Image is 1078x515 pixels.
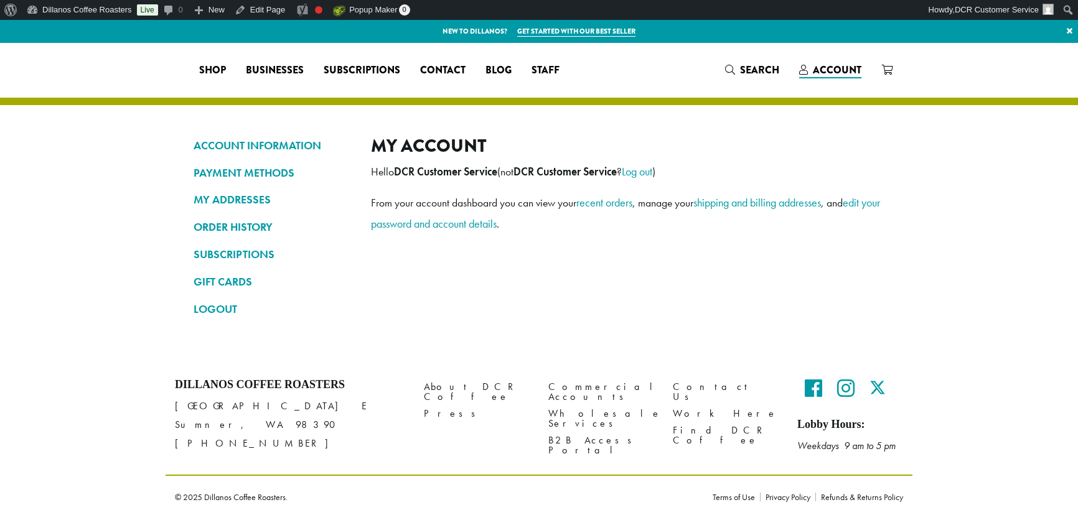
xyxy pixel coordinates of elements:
span: 0 [399,4,410,16]
em: Weekdays 9 am to 5 pm [797,439,896,452]
a: LOGOUT [194,299,352,320]
div: Focus keyphrase not set [315,6,322,14]
a: Privacy Policy [760,493,815,501]
a: Wholesale Services [548,406,654,432]
a: Staff [522,60,569,80]
a: B2B Access Portal [548,432,654,459]
a: GIFT CARDS [194,271,352,292]
span: DCR Customer Service [955,5,1039,14]
h4: Dillanos Coffee Roasters [175,378,405,392]
h2: My account [371,135,884,157]
a: Live [137,4,158,16]
a: shipping and billing addresses [693,195,821,210]
nav: Account pages [194,135,352,330]
a: MY ADDRESSES [194,189,352,210]
a: Find DCR Coffee [673,422,779,449]
strong: DCR Customer Service [394,165,497,179]
span: Staff [532,63,560,78]
a: About DCR Coffee [424,378,530,405]
span: Search [740,63,779,77]
a: ACCOUNT INFORMATION [194,135,352,156]
span: Subscriptions [324,63,400,78]
a: PAYMENT METHODS [194,162,352,183]
a: Work Here [673,406,779,422]
p: © 2025 Dillanos Coffee Roasters. [175,493,694,501]
a: Press [424,406,530,422]
a: Search [715,60,789,80]
a: × [1061,20,1078,42]
span: Businesses [246,63,304,78]
a: Get started with our best seller [517,26,635,37]
a: Terms of Use [713,493,760,501]
a: SUBSCRIPTIONS [194,244,352,265]
h5: Lobby Hours: [797,418,903,432]
span: Shop [199,63,226,78]
span: Blog [485,63,512,78]
p: Hello (not ? ) [371,161,884,182]
span: Contact [420,63,466,78]
a: Log out [622,164,652,179]
a: Commercial Accounts [548,378,654,405]
p: [GEOGRAPHIC_DATA] E Sumner, WA 98390 [PHONE_NUMBER] [175,397,405,453]
a: Shop [189,60,236,80]
a: Refunds & Returns Policy [815,493,903,501]
span: Account [813,63,861,77]
p: From your account dashboard you can view your , manage your , and . [371,192,884,234]
a: ORDER HISTORY [194,216,352,238]
strong: DCR Customer Service [513,165,617,179]
a: recent orders [576,195,632,210]
a: Contact Us [673,378,779,405]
